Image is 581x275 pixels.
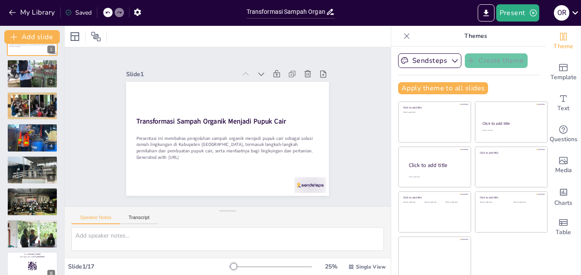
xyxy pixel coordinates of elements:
button: O R [554,4,569,22]
div: Click to add text [403,201,423,204]
strong: [DOMAIN_NAME] [28,253,41,255]
div: Slide 1 / 17 [68,263,229,271]
div: 1 [47,46,55,53]
span: Media [555,166,572,175]
div: Add images, graphics, shapes or video [546,150,581,181]
div: 7 [7,219,58,248]
button: Present [496,4,539,22]
div: Change the overall theme [546,26,581,57]
div: Add ready made slides [546,57,581,88]
div: Click to add title [403,196,465,199]
input: Insert title [247,6,326,18]
div: 5 [7,156,58,184]
div: Add charts and graphs [546,181,581,212]
p: Go to [9,253,55,256]
div: Layout [68,30,82,43]
span: Text [557,104,569,113]
div: 4 [7,124,58,152]
span: Charts [554,198,572,208]
p: Themes [414,26,538,46]
div: Click to add title [480,151,541,154]
button: Speaker Notes [71,215,120,224]
strong: Transformasi Sampah Organik Menjadi Pupuk Cair [137,107,287,132]
button: Apply theme to all slides [398,82,488,94]
div: Click to add title [409,162,464,169]
p: and login with code [9,256,55,258]
div: Click to add title [403,106,465,109]
p: Presentasi ini membahas pengolahan sampah organik menjadi pupuk cair sebagai solusi ramah lingkun... [134,126,318,164]
span: Theme [553,42,573,51]
span: Questions [550,135,578,144]
div: Click to add text [513,201,541,204]
div: Click to add text [403,111,465,114]
div: 4 [47,142,55,150]
button: My Library [6,6,59,19]
div: Click to add body [409,176,463,178]
div: Click to add title [480,196,541,199]
div: Slide 1 [132,60,242,80]
p: Generated with [URL] [9,46,55,47]
div: Add a table [546,212,581,243]
div: 3 [7,92,58,120]
span: Table [556,228,571,237]
div: O R [554,5,569,21]
span: Template [550,73,577,82]
div: 7 [47,238,55,246]
p: Generated with [URL] [133,144,315,170]
div: Click to add text [482,130,539,132]
div: Add text boxes [546,88,581,119]
div: 6 [47,206,55,213]
button: Sendsteps [398,53,461,68]
button: Add slide [4,30,60,44]
div: Saved [65,9,92,17]
div: Click to add text [480,201,507,204]
div: Click to add title [482,121,540,126]
div: 3 [47,110,55,117]
button: Transcript [120,215,158,224]
div: 2 [47,78,55,86]
button: Export to PowerPoint [478,4,494,22]
div: 2 [7,59,58,88]
div: Click to add text [445,201,465,204]
span: Single View [356,263,386,270]
button: Create theme [465,53,528,68]
div: 25 % [321,263,341,271]
div: 6 [7,188,58,216]
span: Position [91,31,101,42]
div: 5 [47,174,55,182]
div: Click to add text [424,201,444,204]
div: Get real-time input from your audience [546,119,581,150]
